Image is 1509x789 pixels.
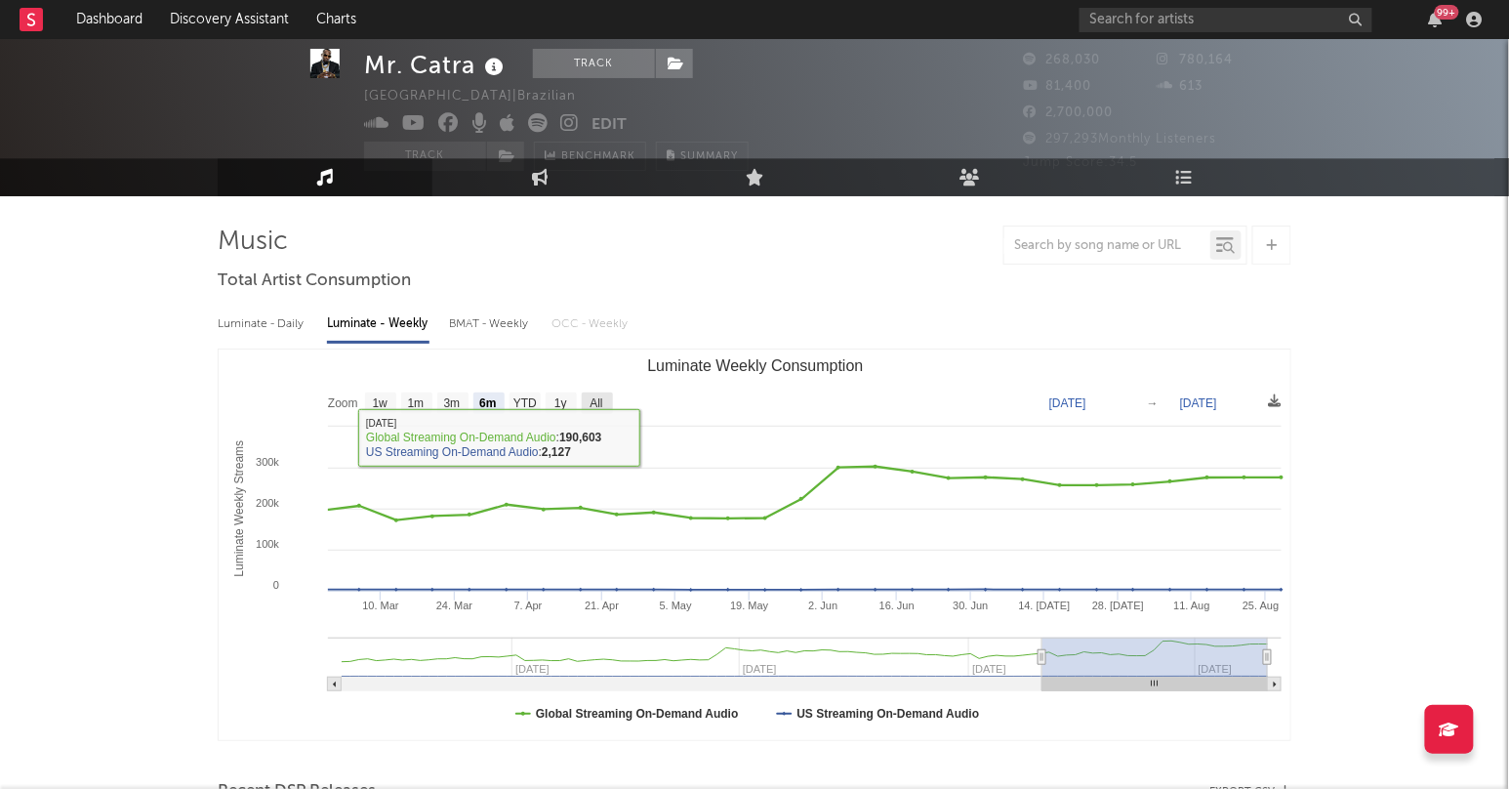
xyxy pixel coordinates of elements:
text: 16. Jun [879,600,915,611]
span: Jump Score: 34.5 [1023,156,1137,169]
text: 30. Jun [953,600,988,611]
div: Mr. Catra [364,49,509,81]
text: US Streaming On-Demand Audio [797,707,980,721]
text: 14. [DATE] [1019,600,1071,611]
text: Zoom [328,397,358,411]
text: Luminate Weekly Consumption [647,357,863,374]
text: → [1147,396,1159,410]
span: 613 [1158,80,1203,93]
text: 25. Aug [1243,600,1279,611]
span: 780,164 [1158,54,1234,66]
span: 268,030 [1023,54,1100,66]
svg: Luminate Weekly Consumption [219,350,1291,740]
text: 19. May [730,600,769,611]
text: [DATE] [1180,396,1217,410]
text: 2. Jun [808,600,837,611]
div: [GEOGRAPHIC_DATA] | Brazilian [364,85,598,108]
input: Search for artists [1080,8,1372,32]
text: 100k [256,538,279,550]
span: Total Artist Consumption [218,270,411,293]
text: Luminate Weekly Streams [232,440,246,577]
text: 10. Mar [362,600,399,611]
button: Summary [656,142,749,171]
text: [DATE] [1049,396,1086,410]
text: 0 [273,579,279,591]
text: 24. Mar [436,600,473,611]
text: 11. Aug [1174,600,1210,611]
text: All [590,397,602,411]
input: Search by song name or URL [1004,238,1210,254]
text: 200k [256,497,279,509]
text: 3m [444,397,461,411]
span: Benchmark [561,145,635,169]
span: 2,700,000 [1023,106,1113,119]
text: 7. Apr [514,600,543,611]
div: BMAT - Weekly [449,308,532,341]
a: Benchmark [534,142,646,171]
div: Luminate - Weekly [327,308,429,341]
div: Luminate - Daily [218,308,307,341]
div: 99 + [1435,5,1459,20]
text: YTD [513,397,537,411]
text: 28. [DATE] [1092,600,1144,611]
button: Edit [591,113,627,138]
text: 1m [408,397,425,411]
span: Summary [680,151,738,162]
button: Track [533,49,655,78]
text: 5. May [660,600,693,611]
text: 6m [479,397,496,411]
text: Global Streaming On-Demand Audio [536,707,739,721]
text: 21. Apr [585,600,619,611]
button: Track [364,142,486,171]
span: 297,293 Monthly Listeners [1023,133,1217,145]
span: 81,400 [1023,80,1091,93]
text: 1w [373,397,388,411]
text: 1y [554,397,567,411]
text: 300k [256,456,279,468]
button: 99+ [1429,12,1443,27]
